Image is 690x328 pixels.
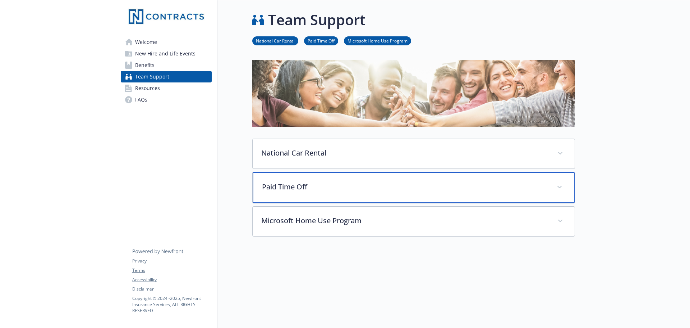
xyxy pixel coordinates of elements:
[132,258,211,264] a: Privacy
[121,59,212,71] a: Benefits
[135,36,157,48] span: Welcome
[252,60,575,127] img: team support page banner
[253,139,575,169] div: National Car Rental
[268,9,365,31] h1: Team Support
[135,82,160,94] span: Resources
[261,215,549,226] p: Microsoft Home Use Program
[344,37,411,44] a: Microsoft Home Use Program
[304,37,338,44] a: Paid Time Off
[121,48,212,59] a: New Hire and Life Events
[121,71,212,82] a: Team Support
[132,277,211,283] a: Accessibility
[262,181,548,192] p: Paid Time Off
[261,148,549,158] p: National Car Rental
[121,94,212,105] a: FAQs
[135,48,195,59] span: New Hire and Life Events
[132,295,211,314] p: Copyright © 2024 - 2025 , Newfront Insurance Services, ALL RIGHTS RESERVED
[135,71,169,82] span: Team Support
[121,36,212,48] a: Welcome
[135,59,155,71] span: Benefits
[132,286,211,292] a: Disclaimer
[253,207,575,236] div: Microsoft Home Use Program
[252,37,298,44] a: National Car Rental
[135,94,147,105] span: FAQs
[132,267,211,274] a: Terms
[253,172,575,203] div: Paid Time Off
[121,82,212,94] a: Resources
